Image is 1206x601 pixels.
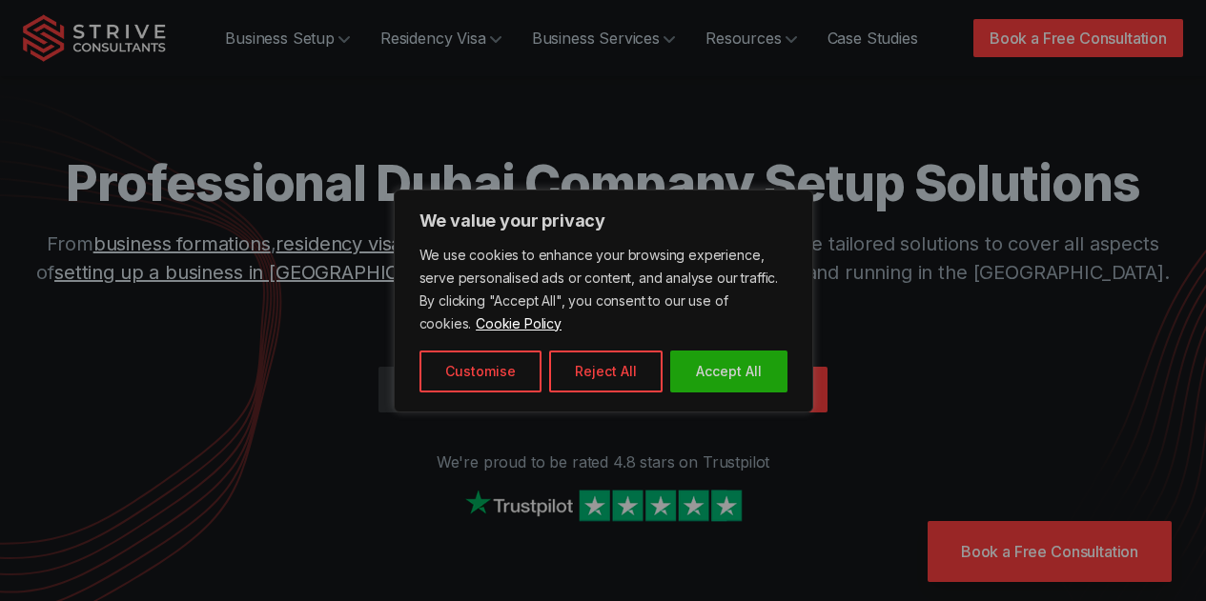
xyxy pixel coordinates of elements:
p: We value your privacy [419,210,787,232]
div: We value your privacy [394,190,813,412]
button: Customise [419,351,542,392]
a: Cookie Policy [475,314,562,332]
button: Accept All [670,351,787,392]
p: We use cookies to enhance your browsing experience, serve personalised ads or content, and analys... [419,244,787,335]
button: Reject All [549,351,663,392]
